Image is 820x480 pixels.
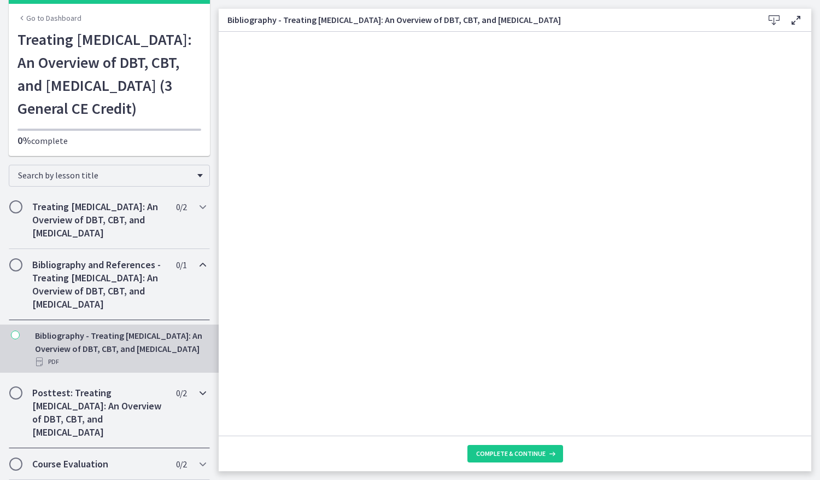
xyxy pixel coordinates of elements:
span: 0 / 1 [176,258,186,271]
h3: Bibliography - Treating [MEDICAL_DATA]: An Overview of DBT, CBT, and [MEDICAL_DATA] [227,13,746,26]
span: 0 / 2 [176,458,186,471]
span: Complete & continue [476,449,546,458]
a: Go to Dashboard [17,13,81,24]
span: Search by lesson title [18,170,192,181]
span: 0 / 2 [176,386,186,400]
span: 0 / 2 [176,200,186,213]
p: complete [17,134,201,147]
div: Bibliography - Treating [MEDICAL_DATA]: An Overview of DBT, CBT, and [MEDICAL_DATA] [35,329,206,368]
div: PDF [35,355,206,368]
h1: Treating [MEDICAL_DATA]: An Overview of DBT, CBT, and [MEDICAL_DATA] (3 General CE Credit) [17,28,201,120]
span: 0% [17,134,31,147]
button: Complete & continue [467,445,563,462]
h2: Posttest: Treating [MEDICAL_DATA]: An Overview of DBT, CBT, and [MEDICAL_DATA] [32,386,166,439]
h2: Bibliography and References - Treating [MEDICAL_DATA]: An Overview of DBT, CBT, and [MEDICAL_DATA] [32,258,166,311]
div: Search by lesson title [9,165,210,187]
h2: Course Evaluation [32,458,166,471]
h2: Treating [MEDICAL_DATA]: An Overview of DBT, CBT, and [MEDICAL_DATA] [32,200,166,240]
